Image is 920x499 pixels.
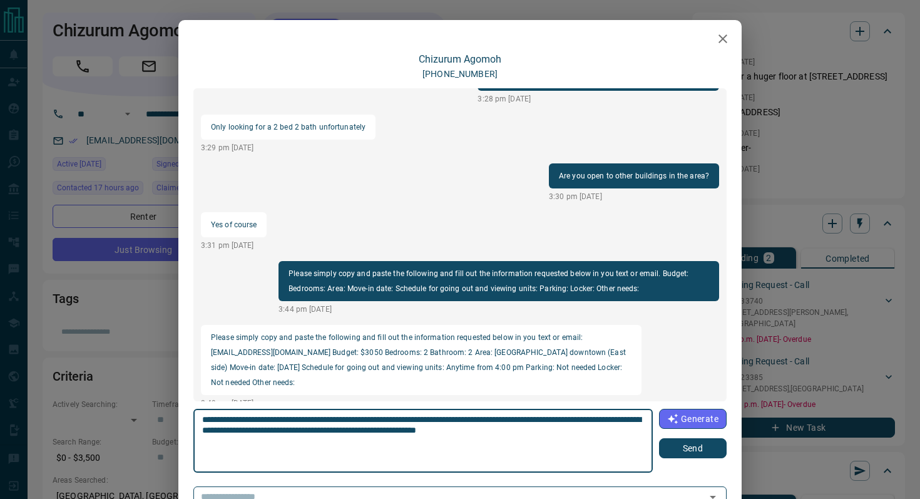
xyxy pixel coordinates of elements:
p: 3:29 pm [DATE] [201,142,376,153]
p: Only looking for a 2 bed 2 bath unfortunately [211,120,365,135]
p: Please simply copy and paste the following and fill out the information requested below in you te... [211,330,631,390]
p: Please simply copy and paste the following and fill out the information requested below in you te... [289,266,709,296]
p: 3:28 pm [DATE] [478,93,719,105]
p: 3:44 pm [DATE] [279,304,719,315]
button: Generate [659,409,727,429]
p: 3:49 pm [DATE] [201,398,641,409]
p: 3:30 pm [DATE] [549,191,719,202]
button: Send [659,438,727,458]
p: 3:31 pm [DATE] [201,240,267,251]
p: Are you open to other buildings in the area? [559,168,709,183]
a: Chizurum Agomoh [419,53,501,65]
p: [PHONE_NUMBER] [422,68,498,81]
p: Yes of course [211,217,257,232]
